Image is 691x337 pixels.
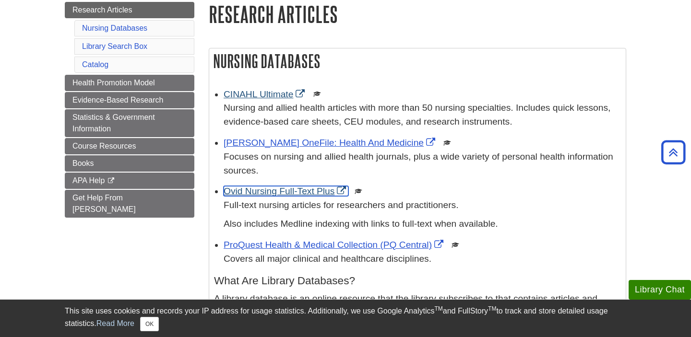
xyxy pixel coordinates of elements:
sup: TM [434,305,442,312]
img: Scholarly or Peer Reviewed [452,241,459,249]
p: Focuses on nursing and allied health journals, plus a wide variety of personal health information... [224,150,621,178]
span: Course Resources [72,142,136,150]
p: Full-text nursing articles for researchers and practitioners. [224,198,621,212]
img: Scholarly or Peer Reviewed [443,139,451,147]
a: Read More [96,319,134,327]
h2: Nursing Databases [209,48,626,74]
img: Scholarly or Peer Reviewed [355,187,362,195]
div: Guide Page Menu [65,2,194,218]
a: Research Articles [65,2,194,18]
div: This site uses cookies and records your IP address for usage statistics. Additionally, we use Goo... [65,305,626,331]
a: Statistics & Government Information [65,109,194,137]
p: Nursing and allied health articles with more than 50 nursing specialties. Includes quick lessons,... [224,101,621,129]
a: Back to Top [658,146,689,159]
p: A library database is an online resource that the library subscribes to that contains articles an... [214,292,621,333]
span: APA Help [72,176,105,185]
a: Catalog [82,60,108,69]
span: Get Help From [PERSON_NAME] [72,194,136,213]
a: APA Help [65,173,194,189]
a: Health Promotion Model [65,75,194,91]
a: Books [65,155,194,172]
a: Library Search Box [82,42,147,50]
sup: TM [488,305,496,312]
span: Books [72,159,94,167]
span: Statistics & Government Information [72,113,155,133]
span: Research Articles [72,6,132,14]
a: Get Help From [PERSON_NAME] [65,190,194,218]
a: Evidence-Based Research [65,92,194,108]
a: Link opens in new window [224,186,348,196]
p: Covers all major clinical and healthcare disciplines. [224,252,621,266]
span: Evidence-Based Research [72,96,163,104]
i: This link opens in a new window [107,178,115,184]
button: Close [140,317,159,331]
a: Link opens in new window [224,240,446,250]
img: Scholarly or Peer Reviewed [313,90,321,98]
h1: Research Articles [209,2,626,26]
span: Health Promotion Model [72,79,155,87]
a: Link opens in new window [224,89,307,99]
p: Also includes Medline indexing with links to full-text when available. [224,217,621,231]
button: Library Chat [629,280,691,300]
a: Nursing Databases [82,24,147,32]
a: Course Resources [65,138,194,154]
a: Link opens in new window [224,138,438,148]
h4: What Are Library Databases? [214,275,621,287]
